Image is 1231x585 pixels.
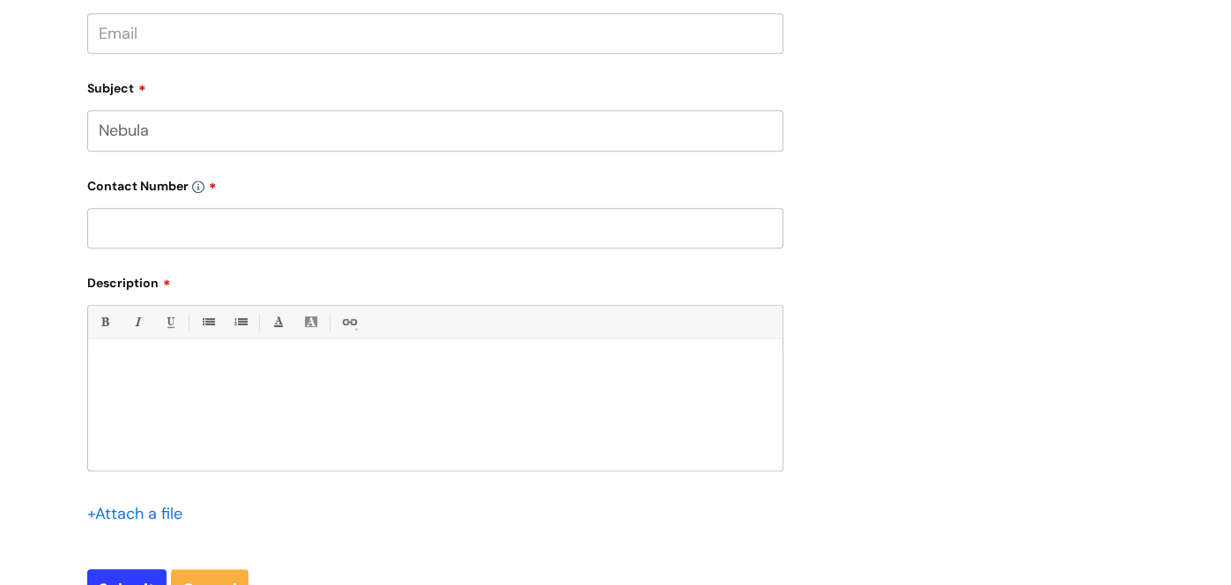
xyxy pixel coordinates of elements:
label: Contact Number [87,173,783,194]
a: Font Color [267,311,289,333]
input: Email [87,13,783,54]
a: Link [337,311,360,333]
label: Subject [87,75,783,96]
div: Attach a file [87,500,193,528]
a: Bold (Ctrl-B) [93,311,115,333]
img: info-icon.svg [192,181,204,193]
a: • Unordered List (Ctrl-Shift-7) [197,311,219,333]
a: Italic (Ctrl-I) [126,311,148,333]
span: + [87,503,95,524]
label: Description [87,270,783,291]
a: Back Color [300,311,322,333]
a: Underline(Ctrl-U) [159,311,181,333]
a: 1. Ordered List (Ctrl-Shift-8) [229,311,251,333]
